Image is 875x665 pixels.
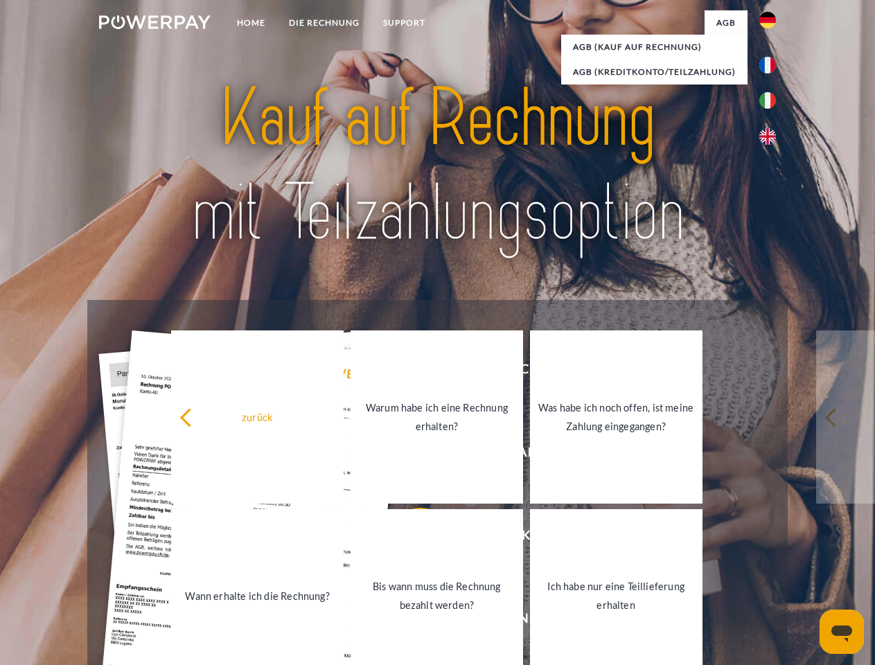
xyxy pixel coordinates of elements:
[538,398,694,436] div: Was habe ich noch offen, ist meine Zahlung eingegangen?
[820,610,864,654] iframe: Schaltfläche zum Öffnen des Messaging-Fensters
[759,57,776,73] img: fr
[530,330,702,504] a: Was habe ich noch offen, ist meine Zahlung eingegangen?
[179,407,335,426] div: zurück
[759,128,776,145] img: en
[371,10,437,35] a: SUPPORT
[759,92,776,109] img: it
[538,577,694,614] div: Ich habe nur eine Teillieferung erhalten
[561,60,748,85] a: AGB (Kreditkonto/Teilzahlung)
[225,10,277,35] a: Home
[132,66,743,265] img: title-powerpay_de.svg
[759,12,776,28] img: de
[561,35,748,60] a: AGB (Kauf auf Rechnung)
[277,10,371,35] a: DIE RECHNUNG
[359,577,515,614] div: Bis wann muss die Rechnung bezahlt werden?
[359,398,515,436] div: Warum habe ich eine Rechnung erhalten?
[705,10,748,35] a: agb
[99,15,211,29] img: logo-powerpay-white.svg
[179,586,335,605] div: Wann erhalte ich die Rechnung?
